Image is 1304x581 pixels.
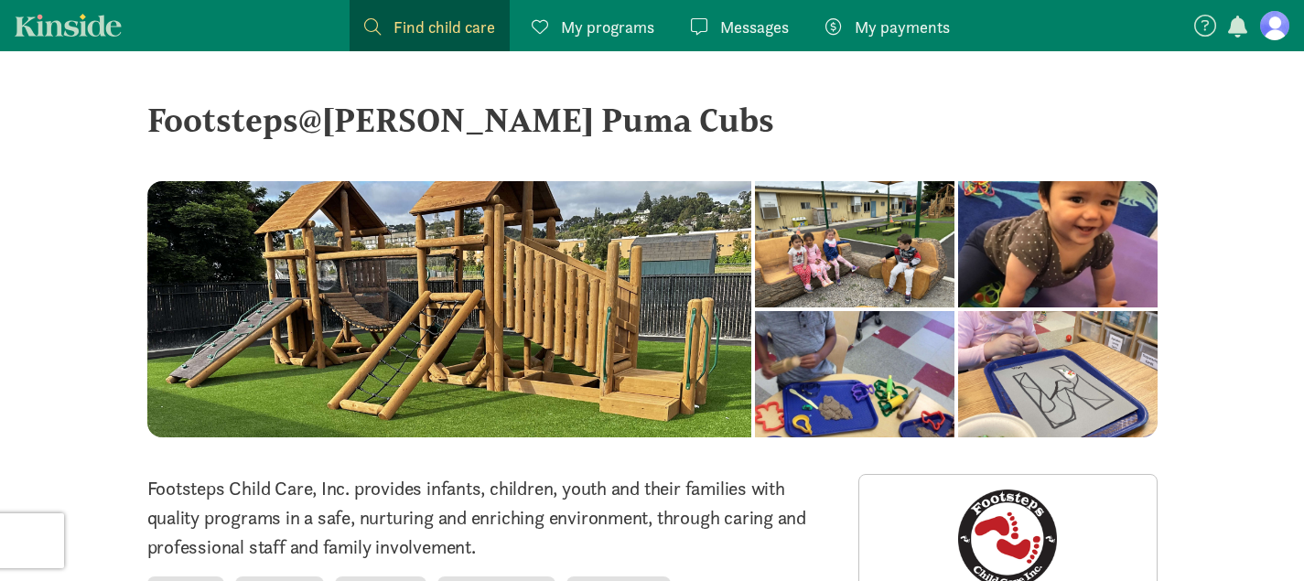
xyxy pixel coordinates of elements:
[147,474,836,562] p: Footsteps Child Care, Inc. provides infants, children, youth and their families with quality prog...
[720,15,789,39] span: Messages
[393,15,495,39] span: Find child care
[147,95,1158,145] div: Footsteps@[PERSON_NAME] Puma Cubs
[15,14,122,37] a: Kinside
[561,15,654,39] span: My programs
[855,15,950,39] span: My payments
